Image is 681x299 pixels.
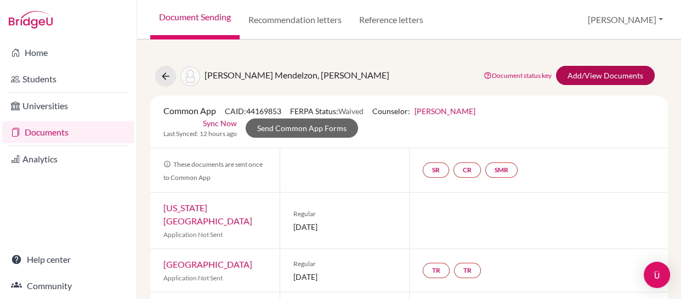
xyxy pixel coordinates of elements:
[484,71,552,80] a: Document status key
[203,117,237,129] a: Sync Now
[2,249,134,270] a: Help center
[2,42,134,64] a: Home
[293,259,396,269] span: Regular
[290,106,364,116] span: FERPA Status:
[2,148,134,170] a: Analytics
[163,230,223,239] span: Application Not Sent
[485,162,518,178] a: SMR
[415,106,475,116] a: [PERSON_NAME]
[163,259,252,269] a: [GEOGRAPHIC_DATA]
[293,271,396,283] span: [DATE]
[163,160,263,182] span: These documents are sent once to Common App
[246,119,358,138] a: Send Common App Forms
[225,106,281,116] span: CAID: 44169853
[2,121,134,143] a: Documents
[163,274,223,282] span: Application Not Sent
[9,11,53,29] img: Bridge-U
[2,275,134,297] a: Community
[423,162,449,178] a: SR
[372,106,475,116] span: Counselor:
[163,105,216,116] span: Common App
[583,9,668,30] button: [PERSON_NAME]
[423,263,450,278] a: TR
[556,66,655,85] a: Add/View Documents
[2,95,134,117] a: Universities
[163,202,252,226] a: [US_STATE][GEOGRAPHIC_DATA]
[338,106,364,116] span: Waived
[293,209,396,219] span: Regular
[163,129,237,139] span: Last Synced: 12 hours ago
[454,263,481,278] a: TR
[453,162,481,178] a: CR
[2,68,134,90] a: Students
[293,221,396,233] span: [DATE]
[205,70,389,80] span: [PERSON_NAME] Mendelzon, [PERSON_NAME]
[644,262,670,288] div: Open Intercom Messenger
